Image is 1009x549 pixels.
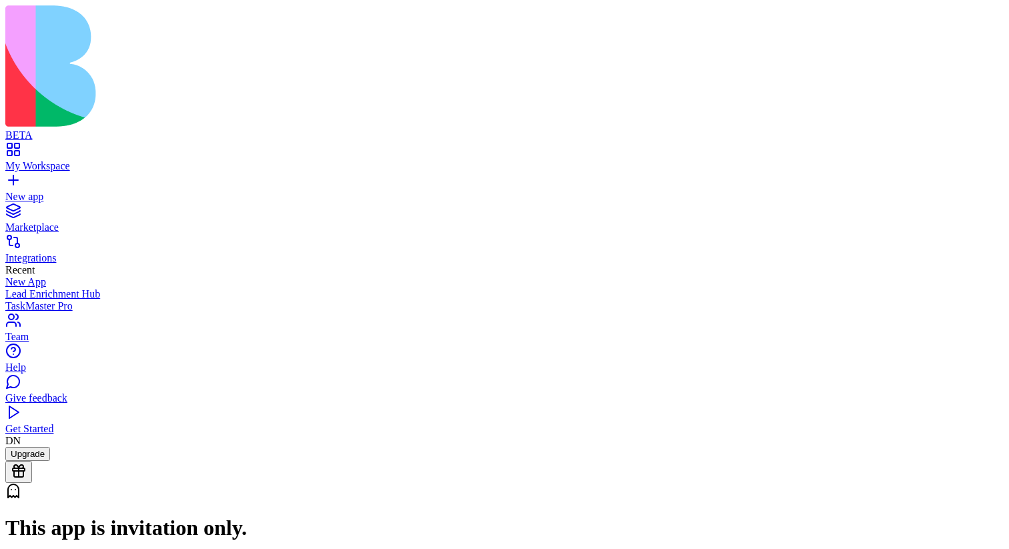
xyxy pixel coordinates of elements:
[5,448,50,459] a: Upgrade
[5,447,50,461] button: Upgrade
[5,423,1004,435] div: Get Started
[5,288,1004,300] a: Lead Enrichment Hub
[5,319,1004,343] a: Team
[5,380,1004,404] a: Give feedback
[5,221,1004,233] div: Marketplace
[5,435,21,446] span: DN
[5,411,1004,435] a: Get Started
[5,160,1004,172] div: My Workspace
[5,362,1004,374] div: Help
[5,209,1004,233] a: Marketplace
[5,350,1004,374] a: Help
[5,331,1004,343] div: Team
[5,117,1004,141] a: BETA
[5,264,35,276] span: Recent
[5,300,1004,312] a: TaskMaster Pro
[5,240,1004,264] a: Integrations
[5,516,1004,540] h1: This app is invitation only.
[5,276,1004,288] a: New App
[5,392,1004,404] div: Give feedback
[5,129,1004,141] div: BETA
[5,252,1004,264] div: Integrations
[5,179,1004,203] a: New app
[5,148,1004,172] a: My Workspace
[5,191,1004,203] div: New app
[5,5,542,127] img: logo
